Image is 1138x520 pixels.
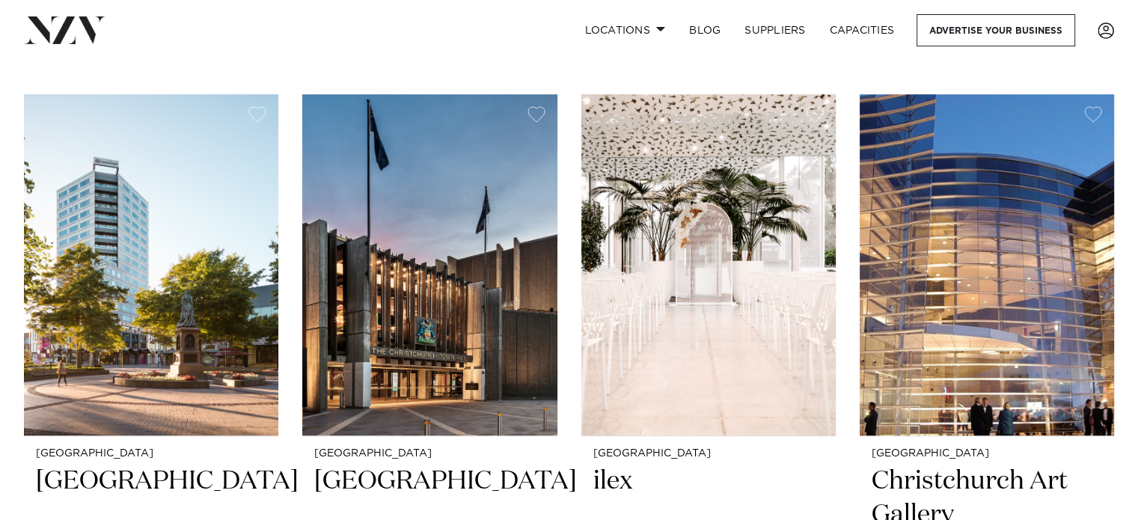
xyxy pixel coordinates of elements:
[24,16,105,43] img: nzv-logo.png
[677,14,732,46] a: BLOG
[732,14,817,46] a: SUPPLIERS
[314,448,545,459] small: [GEOGRAPHIC_DATA]
[917,14,1075,46] a: Advertise your business
[818,14,907,46] a: Capacities
[593,448,824,459] small: [GEOGRAPHIC_DATA]
[581,94,836,435] img: wedding ceremony at ilex cafe in christchurch
[36,448,266,459] small: [GEOGRAPHIC_DATA]
[302,94,557,435] img: Entrance to Christchurch Town Hall
[872,448,1102,459] small: [GEOGRAPHIC_DATA]
[572,14,677,46] a: Locations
